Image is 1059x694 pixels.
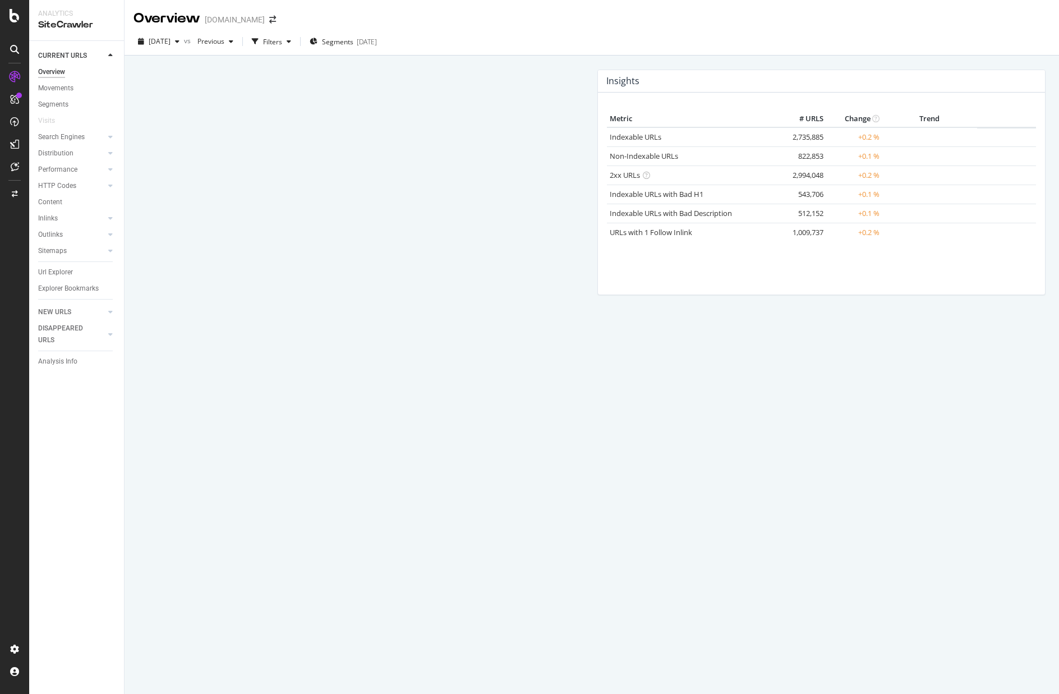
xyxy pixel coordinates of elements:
[826,111,882,127] th: Change
[38,213,105,224] a: Inlinks
[184,36,193,45] span: vs
[38,323,105,346] a: DISAPPEARED URLS
[38,245,105,257] a: Sitemaps
[38,115,55,127] div: Visits
[38,196,116,208] a: Content
[38,82,116,94] a: Movements
[205,14,265,25] div: [DOMAIN_NAME]
[38,266,116,278] a: Url Explorer
[193,36,224,46] span: Previous
[133,33,184,50] button: [DATE]
[38,180,76,192] div: HTTP Codes
[38,115,66,127] a: Visits
[149,36,171,46] span: 2025 Sep. 24th
[826,127,882,147] td: +0.2 %
[38,245,67,257] div: Sitemaps
[781,127,826,147] td: 2,735,885
[269,16,276,24] div: arrow-right-arrow-left
[610,208,732,218] a: Indexable URLs with Bad Description
[610,189,703,199] a: Indexable URLs with Bad H1
[305,33,381,50] button: Segments[DATE]
[38,283,99,295] div: Explorer Bookmarks
[882,111,977,127] th: Trend
[38,99,116,111] a: Segments
[826,146,882,166] td: +0.1 %
[38,148,73,159] div: Distribution
[781,166,826,185] td: 2,994,048
[263,37,282,47] div: Filters
[38,229,105,241] a: Outlinks
[38,164,105,176] a: Performance
[781,146,826,166] td: 822,853
[38,131,85,143] div: Search Engines
[247,33,296,50] button: Filters
[38,82,73,94] div: Movements
[38,9,115,19] div: Analytics
[38,213,58,224] div: Inlinks
[610,170,640,180] a: 2xx URLs
[826,204,882,223] td: +0.1 %
[38,164,77,176] div: Performance
[610,151,678,161] a: Non-Indexable URLs
[38,356,116,367] a: Analysis Info
[38,196,62,208] div: Content
[781,223,826,242] td: 1,009,737
[133,9,200,28] div: Overview
[38,148,105,159] a: Distribution
[781,111,826,127] th: # URLS
[38,19,115,31] div: SiteCrawler
[38,306,71,318] div: NEW URLS
[322,37,353,47] span: Segments
[38,356,77,367] div: Analysis Info
[826,223,882,242] td: +0.2 %
[781,185,826,204] td: 543,706
[781,204,826,223] td: 512,152
[38,131,105,143] a: Search Engines
[38,283,116,295] a: Explorer Bookmarks
[38,180,105,192] a: HTTP Codes
[38,99,68,111] div: Segments
[606,73,639,89] h4: Insights
[38,323,95,346] div: DISAPPEARED URLS
[610,132,661,142] a: Indexable URLs
[38,50,87,62] div: CURRENT URLS
[38,50,105,62] a: CURRENT URLS
[826,185,882,204] td: +0.1 %
[38,266,73,278] div: Url Explorer
[826,166,882,185] td: +0.2 %
[38,306,105,318] a: NEW URLS
[38,229,63,241] div: Outlinks
[38,66,116,78] a: Overview
[193,33,238,50] button: Previous
[607,111,781,127] th: Metric
[610,227,692,237] a: URLs with 1 Follow Inlink
[357,37,377,47] div: [DATE]
[38,66,65,78] div: Overview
